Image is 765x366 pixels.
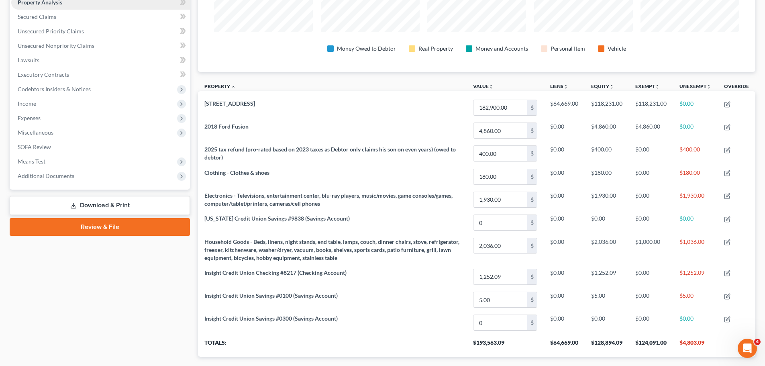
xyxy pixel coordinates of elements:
th: Totals: [198,334,467,357]
span: Lawsuits [18,57,39,63]
iframe: Intercom live chat [738,339,757,358]
span: Additional Documents [18,172,74,179]
td: $5.00 [585,288,629,311]
input: 0.00 [473,123,527,138]
th: $193,563.09 [467,334,544,357]
a: Unexemptunfold_more [679,83,711,89]
a: Review & File [10,218,190,236]
a: Equityunfold_more [591,83,614,89]
td: $0.00 [673,119,718,142]
span: Executory Contracts [18,71,69,78]
td: $0.00 [544,119,585,142]
th: $124,091.00 [629,334,673,357]
div: Money and Accounts [475,45,528,53]
div: $ [527,146,537,161]
td: $0.00 [544,234,585,265]
a: Property expand_less [204,83,236,89]
th: $4,803.09 [673,334,718,357]
span: 4 [754,339,761,345]
td: $0.00 [544,142,585,165]
a: Secured Claims [11,10,190,24]
td: $0.00 [544,311,585,334]
td: $180.00 [673,165,718,188]
td: $0.00 [544,288,585,311]
th: Override [718,78,755,96]
div: Real Property [418,45,453,53]
td: $118,231.00 [585,96,629,119]
input: 0.00 [473,100,527,115]
div: $ [527,238,537,254]
td: $1,252.09 [585,265,629,288]
span: [US_STATE] Credit Union Savings #9838 (Savings Account) [204,215,350,222]
td: $4,860.00 [629,119,673,142]
td: $0.00 [629,311,673,334]
td: $5.00 [673,288,718,311]
td: $0.00 [585,311,629,334]
span: Insight Credit Union Savings #0100 (Savings Account) [204,292,338,299]
a: Unsecured Nonpriority Claims [11,39,190,53]
td: $1,930.00 [673,188,718,211]
span: Miscellaneous [18,129,53,136]
div: Vehicle [608,45,626,53]
i: unfold_more [609,84,614,89]
td: $64,669.00 [544,96,585,119]
a: Unsecured Priority Claims [11,24,190,39]
span: Codebtors Insiders & Notices [18,86,91,92]
span: Expenses [18,115,41,121]
span: Clothing - Clothes & shoes [204,169,269,176]
td: $0.00 [629,211,673,234]
td: $0.00 [544,265,585,288]
a: Lawsuits [11,53,190,67]
td: $0.00 [629,288,673,311]
td: $0.00 [629,265,673,288]
td: $0.00 [673,211,718,234]
input: 0.00 [473,146,527,161]
input: 0.00 [473,292,527,307]
a: Download & Print [10,196,190,215]
a: Exemptunfold_more [635,83,660,89]
div: $ [527,215,537,230]
div: $ [527,269,537,284]
div: $ [527,192,537,207]
i: unfold_more [563,84,568,89]
span: SOFA Review [18,143,51,150]
div: Personal Item [551,45,585,53]
span: Insight Credit Union Checking #8217 (Checking Account) [204,269,347,276]
div: $ [527,169,537,184]
td: $118,231.00 [629,96,673,119]
span: 2018 Ford Fusion [204,123,249,130]
div: $ [527,292,537,307]
input: 0.00 [473,215,527,230]
td: $400.00 [585,142,629,165]
i: expand_less [231,84,236,89]
a: Valueunfold_more [473,83,494,89]
span: Electronics - Televisions, entertainment center, blu-ray players, music/movies, game consoles/gam... [204,192,453,207]
i: unfold_more [655,84,660,89]
i: unfold_more [706,84,711,89]
i: unfold_more [489,84,494,89]
th: $64,669.00 [544,334,585,357]
span: Income [18,100,36,107]
span: [STREET_ADDRESS] [204,100,255,107]
a: SOFA Review [11,140,190,154]
td: $1,252.09 [673,265,718,288]
input: 0.00 [473,269,527,284]
input: 0.00 [473,315,527,330]
div: $ [527,123,537,138]
td: $0.00 [673,96,718,119]
input: 0.00 [473,169,527,184]
td: $1,930.00 [585,188,629,211]
td: $0.00 [629,142,673,165]
a: Executory Contracts [11,67,190,82]
span: Unsecured Priority Claims [18,28,84,35]
td: $1,000.00 [629,234,673,265]
a: Liensunfold_more [550,83,568,89]
td: $0.00 [544,188,585,211]
span: Unsecured Nonpriority Claims [18,42,94,49]
td: $0.00 [585,211,629,234]
div: $ [527,315,537,330]
span: Secured Claims [18,13,56,20]
td: $0.00 [544,211,585,234]
span: Insight Credit Union Savings #0300 (Savings Account) [204,315,338,322]
td: $1,036.00 [673,234,718,265]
